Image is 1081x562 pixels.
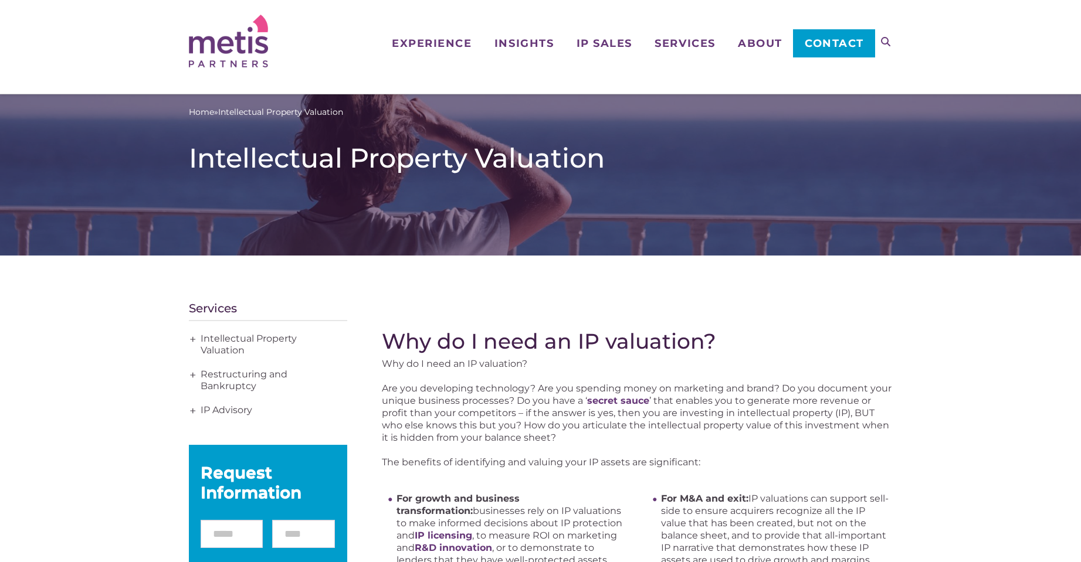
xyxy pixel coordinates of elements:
[187,363,199,387] span: +
[397,493,520,516] strong: For growth and business transformation:
[382,357,892,370] p: Why do I need an IP valuation?
[189,363,347,398] a: Restructuring and Bankruptcy
[187,399,199,423] span: +
[189,106,343,118] span: »
[189,106,214,118] a: Home
[189,302,347,321] h4: Services
[793,29,875,57] a: Contact
[382,329,892,353] h2: Why do I need an IP valuation?
[805,38,864,49] span: Contact
[415,530,472,541] a: IP licensing
[189,327,347,363] a: Intellectual Property Valuation
[189,15,268,67] img: Metis Partners
[201,462,336,502] div: Request Information
[738,38,782,49] span: About
[577,38,632,49] span: IP Sales
[382,456,892,468] p: The benefits of identifying and valuing your IP assets are significant:
[382,382,892,444] p: Are you developing technology? Are you spending money on marketing and brand? Do you document you...
[189,142,893,175] h1: Intellectual Property Valuation
[587,395,649,406] a: secret sauce
[494,38,554,49] span: Insights
[187,328,199,351] span: +
[392,38,472,49] span: Experience
[218,106,343,118] span: Intellectual Property Valuation
[189,398,347,423] a: IP Advisory
[661,493,748,504] strong: For M&A and exit:
[655,38,715,49] span: Services
[415,542,492,553] a: R&D innovation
